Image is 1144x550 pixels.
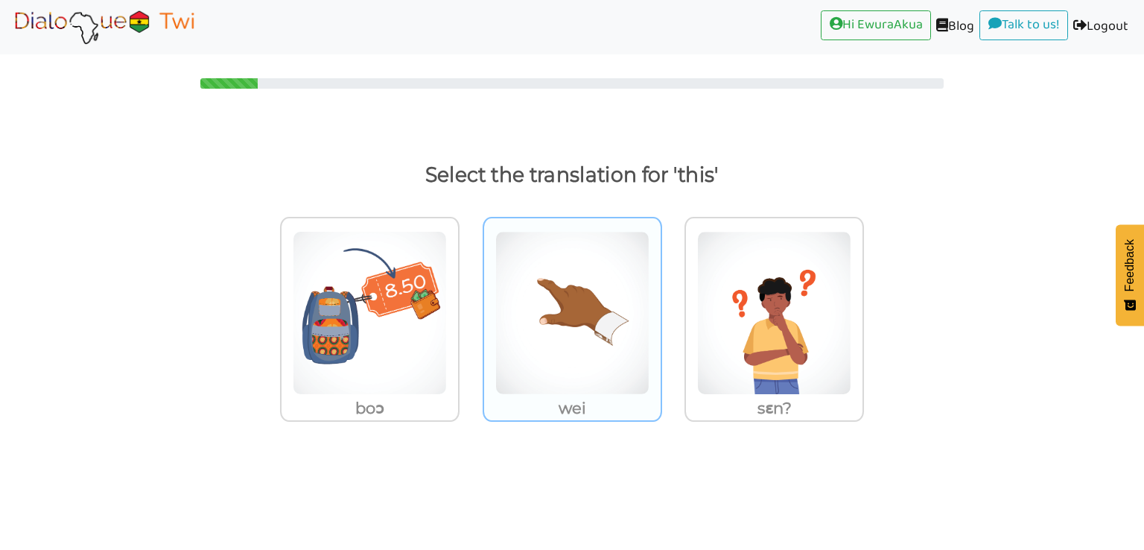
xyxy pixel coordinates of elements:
a: Blog [931,10,979,44]
p: Select the translation for 'this' [28,157,1115,193]
img: price.png [293,231,447,395]
img: how.png [697,231,851,395]
span: Feedback [1123,239,1137,291]
img: this.png [495,231,649,395]
a: Hi EwuraAkua [821,10,931,40]
a: Talk to us! [979,10,1068,40]
button: Feedback - Show survey [1116,224,1144,326]
a: Logout [1068,10,1134,44]
p: wei [484,395,661,422]
p: sɛn? [686,395,862,422]
img: Select Course Page [10,8,198,45]
p: boɔ [282,395,458,422]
